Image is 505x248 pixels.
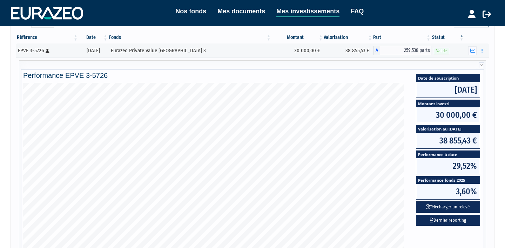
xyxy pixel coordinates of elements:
[416,158,480,174] span: 29,52%
[416,125,480,133] span: Valorisation au [DATE]
[81,47,106,54] div: [DATE]
[416,107,480,123] span: 30 000,00 €
[373,32,432,43] th: Part: activer pour trier la colonne par ordre croissant
[324,32,373,43] th: Valorisation: activer pour trier la colonne par ordre croissant
[11,7,83,19] img: 1732889491-logotype_eurazeo_blanc_rvb.png
[416,151,480,158] span: Performance à date
[431,32,465,43] th: Statut : activer pour trier la colonne par ordre d&eacute;croissant
[416,82,480,98] span: [DATE]
[416,100,480,107] span: Montant investi
[434,48,449,54] span: Valide
[416,215,480,226] a: Dernier reporting
[108,32,272,43] th: Fonds: activer pour trier la colonne par ordre croissant
[271,43,324,58] td: 30 000,00 €
[271,32,324,43] th: Montant: activer pour trier la colonne par ordre croissant
[373,46,432,55] div: A - Eurazeo Private Value Europe 3
[416,184,480,199] span: 3,60%
[351,6,364,16] a: FAQ
[217,6,265,16] a: Mes documents
[23,72,482,79] h4: Performance EPVE 3-5726
[18,47,76,54] div: EPVE 3-5726
[416,201,480,213] button: Télécharger un relevé
[111,47,269,54] div: Eurazeo Private Value [GEOGRAPHIC_DATA] 3
[416,133,480,148] span: 38 855,43 €
[46,49,49,53] i: [Français] Personne physique
[16,32,79,43] th: Référence : activer pour trier la colonne par ordre croissant
[79,32,108,43] th: Date: activer pour trier la colonne par ordre croissant
[324,43,373,58] td: 38 855,43 €
[380,46,432,55] span: 259,538 parts
[416,74,480,82] span: Date de souscription
[373,46,380,55] span: A
[416,176,480,184] span: Performance fonds 2025
[276,6,339,17] a: Mes investissements
[175,6,206,16] a: Nos fonds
